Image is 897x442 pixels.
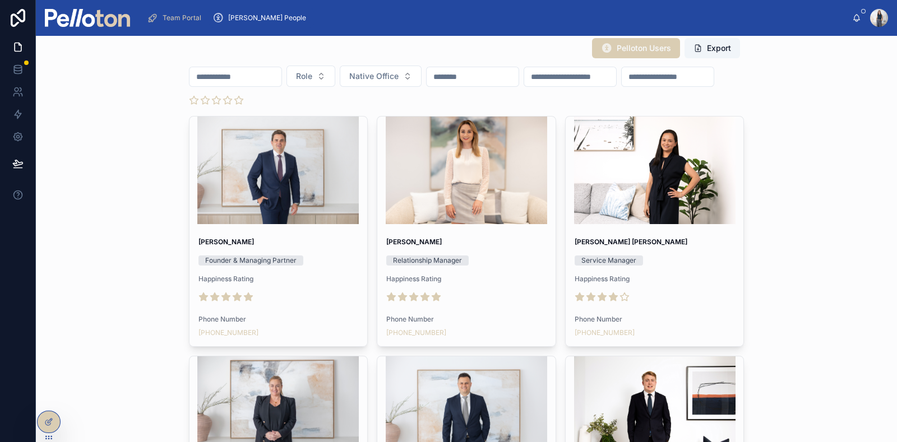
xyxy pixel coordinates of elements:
div: Profiles_5_Vista_Street_Mosman_(LindsayChenPello).jpg [566,117,744,224]
span: Role [296,71,312,82]
div: IMG_8942.jpeg [189,117,368,224]
img: App logo [45,9,130,27]
span: Phone Number [575,315,735,324]
div: Kristie-APPROVED.jpg [377,117,556,224]
span: Happiness Rating [386,274,547,283]
a: [PERSON_NAME] [PERSON_NAME]Service ManagerHappiness RatingPhone Number[PHONE_NUMBER] [565,116,745,347]
a: [PHONE_NUMBER] [386,328,446,337]
button: Export [685,38,740,58]
button: Select Button [286,66,335,87]
span: Native Office [349,71,399,82]
strong: [PERSON_NAME] [386,238,442,246]
div: Founder & Managing Partner [205,255,297,266]
span: [PERSON_NAME] People [228,13,306,22]
button: Pelloton Users [592,38,680,58]
a: [PERSON_NAME]Relationship ManagerHappiness RatingPhone Number[PHONE_NUMBER] [377,116,556,347]
span: Happiness Rating [575,274,735,283]
span: Happiness Rating [198,274,359,283]
div: scrollable content [139,6,852,30]
a: Team Portal [144,8,209,28]
a: [PERSON_NAME]Founder & Managing PartnerHappiness RatingPhone Number[PHONE_NUMBER] [189,116,368,347]
a: [PHONE_NUMBER] [575,328,635,337]
div: Relationship Manager [393,255,462,266]
a: [PHONE_NUMBER] [198,328,258,337]
button: Select Button [340,66,422,87]
strong: [PERSON_NAME] [PERSON_NAME] [575,238,687,246]
div: Service Manager [581,255,636,266]
span: Pelloton Users [617,43,671,54]
span: Phone Number [198,315,359,324]
span: Phone Number [386,315,547,324]
strong: [PERSON_NAME] [198,238,254,246]
span: Team Portal [163,13,201,22]
a: [PERSON_NAME] People [209,8,314,28]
